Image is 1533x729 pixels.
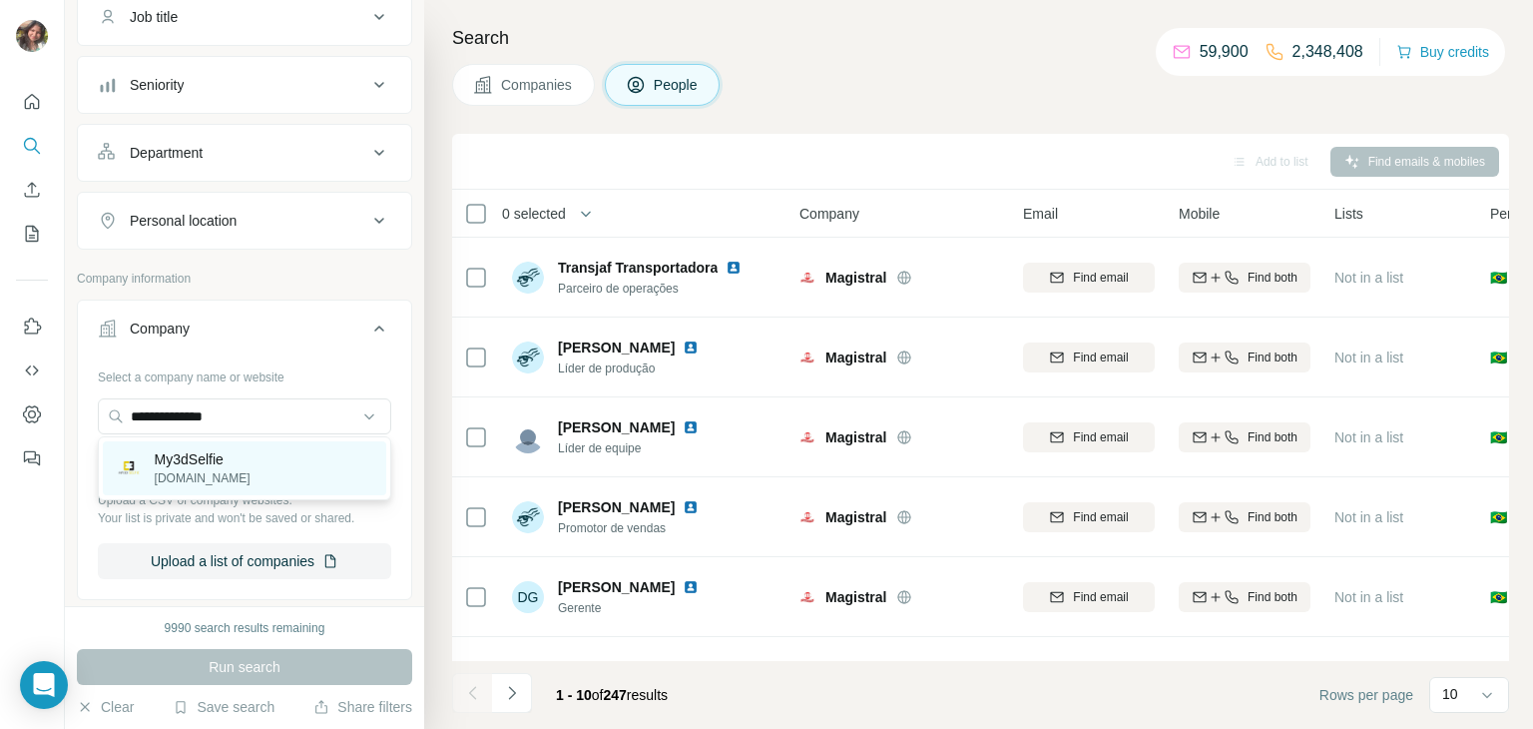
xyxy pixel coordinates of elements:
[115,454,143,482] img: My3dSelfie
[512,501,544,533] img: Avatar
[16,396,48,432] button: Dashboard
[1023,204,1058,224] span: Email
[1319,685,1413,705] span: Rows per page
[558,657,675,677] span: [PERSON_NAME]
[1248,508,1297,526] span: Find both
[556,687,668,703] span: results
[1248,269,1297,287] span: Find both
[825,268,886,288] span: Magistral
[155,449,251,469] p: My3dSelfie
[16,128,48,164] button: Search
[78,61,411,109] button: Seniority
[592,687,604,703] span: of
[78,305,411,361] button: Company
[1179,422,1310,452] button: Find both
[683,579,699,595] img: LinkedIn logo
[512,421,544,453] img: Avatar
[683,659,699,675] img: LinkedIn logo
[77,697,134,717] button: Clear
[799,429,815,445] img: Logo of Magistral
[78,197,411,245] button: Personal location
[558,338,675,358] span: [PERSON_NAME]
[1179,343,1310,372] button: Find both
[558,599,707,617] span: Gerente
[512,661,544,693] img: Avatar
[825,507,886,527] span: Magistral
[825,348,886,367] span: Magistral
[130,211,237,231] div: Personal location
[1179,582,1310,612] button: Find both
[16,440,48,476] button: Feedback
[1200,40,1249,64] p: 59,900
[558,280,750,298] span: Parceiro de operações
[1334,429,1403,445] span: Not in a list
[1490,507,1507,527] span: 🇧🇷
[1334,204,1363,224] span: Lists
[16,20,48,52] img: Avatar
[1073,269,1128,287] span: Find email
[16,309,48,345] button: Use Surfe on LinkedIn
[130,75,184,95] div: Seniority
[1490,268,1507,288] span: 🇧🇷
[78,129,411,177] button: Department
[77,270,412,288] p: Company information
[1248,588,1297,606] span: Find both
[130,143,203,163] div: Department
[1248,428,1297,446] span: Find both
[558,497,675,517] span: [PERSON_NAME]
[1073,428,1128,446] span: Find email
[1023,343,1155,372] button: Find email
[1073,349,1128,366] span: Find email
[98,361,391,386] div: Select a company name or website
[799,270,815,286] img: Logo of Magistral
[1442,684,1458,704] p: 10
[683,499,699,515] img: LinkedIn logo
[452,24,1509,52] h4: Search
[1334,350,1403,365] span: Not in a list
[1334,589,1403,605] span: Not in a list
[558,519,707,537] span: Promotor de vendas
[512,262,544,294] img: Avatar
[1179,204,1220,224] span: Mobile
[1490,348,1507,367] span: 🇧🇷
[16,353,48,388] button: Use Surfe API
[173,697,274,717] button: Save search
[825,587,886,607] span: Magistral
[1073,508,1128,526] span: Find email
[799,350,815,365] img: Logo of Magistral
[130,319,190,339] div: Company
[501,75,574,95] span: Companies
[492,673,532,713] button: Navigate to next page
[512,581,544,613] div: DG
[155,469,251,487] p: [DOMAIN_NAME]
[1292,40,1363,64] p: 2,348,408
[1023,582,1155,612] button: Find email
[799,589,815,605] img: Logo of Magistral
[558,260,718,276] span: Transjaf Transportadora
[654,75,700,95] span: People
[98,509,391,527] p: Your list is private and won't be saved or shared.
[98,543,391,579] button: Upload a list of companies
[558,577,675,597] span: [PERSON_NAME]
[604,687,627,703] span: 247
[1334,270,1403,286] span: Not in a list
[1334,509,1403,525] span: Not in a list
[16,216,48,252] button: My lists
[799,509,815,525] img: Logo of Magistral
[1023,422,1155,452] button: Find email
[1179,502,1310,532] button: Find both
[130,7,178,27] div: Job title
[20,661,68,709] div: Open Intercom Messenger
[1023,263,1155,293] button: Find email
[558,417,675,437] span: [PERSON_NAME]
[1490,427,1507,447] span: 🇧🇷
[1490,587,1507,607] span: 🇧🇷
[558,439,707,457] span: Líder de equipe
[16,84,48,120] button: Quick start
[165,619,325,637] div: 9990 search results remaining
[726,260,742,276] img: LinkedIn logo
[558,360,707,377] span: Líder de produção
[512,342,544,373] img: Avatar
[683,340,699,356] img: LinkedIn logo
[825,427,886,447] span: Magistral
